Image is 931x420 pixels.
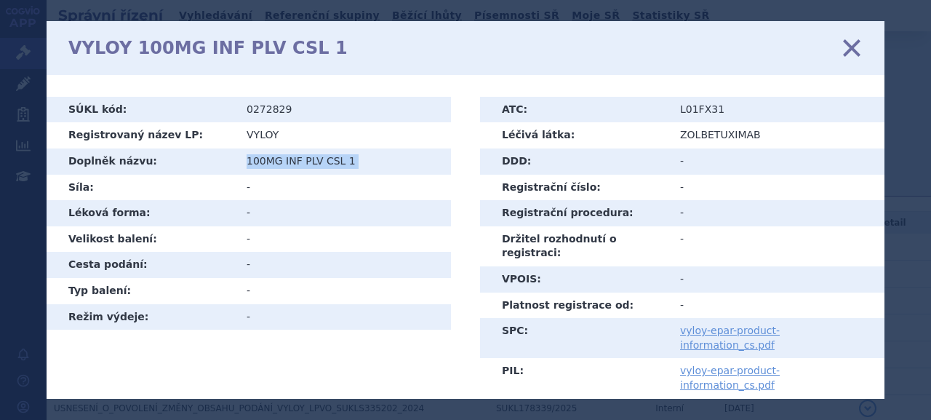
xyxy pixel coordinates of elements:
[480,318,669,358] th: SPC:
[480,200,669,226] th: Registrační procedura:
[480,293,669,319] th: Platnost registrace od:
[47,304,236,330] th: Režim výdeje:
[68,38,348,59] h1: VYLOY 100MG INF PLV CSL 1
[236,304,451,330] td: -
[669,293,884,319] td: -
[669,266,884,293] td: -
[480,148,669,175] th: DDD:
[47,200,236,226] th: Léková forma:
[480,122,669,148] th: Léčivá látka:
[236,148,451,175] td: 100MG INF PLV CSL 1
[480,358,669,398] th: PIL:
[47,226,236,253] th: Velikost balení:
[841,37,863,59] a: zavřít
[236,278,451,304] td: -
[669,226,884,266] td: -
[480,97,669,123] th: ATC:
[480,266,669,293] th: VPOIS:
[236,252,451,278] td: -
[480,226,669,266] th: Držitel rozhodnutí o registraci:
[47,148,236,175] th: Doplněk názvu:
[47,97,236,123] th: SÚKL kód:
[236,97,451,123] td: 0272829
[47,252,236,278] th: Cesta podání:
[47,175,236,201] th: Síla:
[669,175,884,201] td: -
[680,365,780,391] a: vyloy-epar-product-information_cs.pdf
[669,148,884,175] td: -
[236,122,451,148] td: VYLOY
[669,97,884,123] td: L01FX31
[47,122,236,148] th: Registrovaný název LP:
[669,122,884,148] td: ZOLBETUXIMAB
[236,200,451,226] td: -
[669,200,884,226] td: -
[680,325,780,351] a: vyloy-epar-product-information_cs.pdf
[236,175,451,201] td: -
[236,226,451,253] td: -
[480,175,669,201] th: Registrační číslo:
[47,278,236,304] th: Typ balení:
